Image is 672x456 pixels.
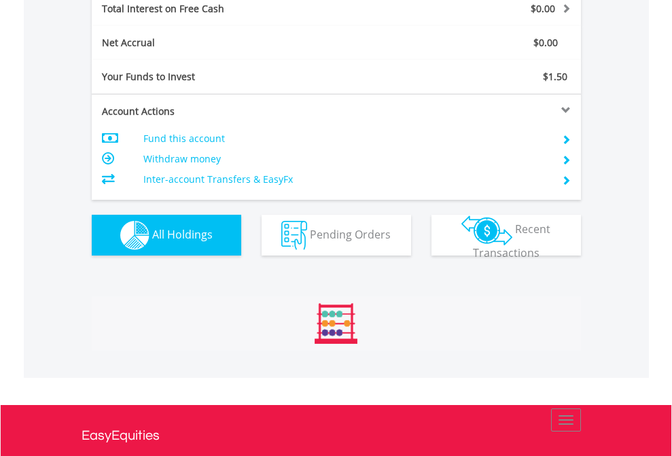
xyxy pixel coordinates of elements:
img: transactions-zar-wht.png [461,215,512,245]
button: Recent Transactions [431,215,581,256]
span: $1.50 [543,70,567,83]
div: Your Funds to Invest [92,70,336,84]
img: holdings-wht.png [120,221,149,250]
div: Total Interest on Free Cash [92,2,377,16]
img: pending_instructions-wht.png [281,221,307,250]
td: Fund this account [143,128,545,149]
button: Pending Orders [262,215,411,256]
div: Net Accrual [92,36,377,50]
td: Withdraw money [143,149,545,169]
div: Account Actions [92,105,336,118]
td: Inter-account Transfers & EasyFx [143,169,545,190]
span: $0.00 [533,36,558,49]
span: $0.00 [531,2,555,15]
button: All Holdings [92,215,241,256]
span: All Holdings [152,226,213,241]
span: Pending Orders [310,226,391,241]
